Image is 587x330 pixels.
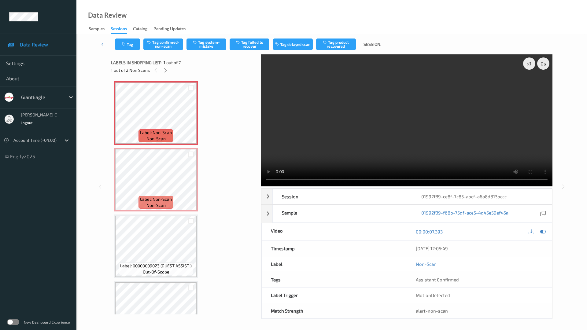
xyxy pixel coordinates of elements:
[416,245,543,251] div: [DATE] 12:05:49
[262,223,407,240] div: Video
[89,26,105,33] div: Samples
[416,261,437,267] a: Non-Scan
[88,12,127,18] div: Data Review
[262,241,407,256] div: Timestamp
[416,308,543,314] div: alert-non-scan
[537,57,549,70] div: 0 s
[262,303,407,318] div: Match Strength
[262,272,407,287] div: Tags
[140,196,172,202] span: Label: Non-Scan
[261,189,552,204] div: Session01992f39-ce8f-7c85-abcf-a6a8d813bccc
[111,60,161,66] span: Labels in shopping list:
[111,25,133,34] a: Sessions
[111,26,127,34] div: Sessions
[262,256,407,272] div: Label
[412,189,552,204] div: 01992f39-ce8f-7c85-abcf-a6a8d813bccc
[143,269,169,275] span: out-of-scope
[115,38,140,50] button: Tag
[140,130,172,136] span: Label: Non-Scan
[153,25,192,33] a: Pending Updates
[273,205,412,222] div: Sample
[316,38,356,50] button: Tag product recovered
[230,38,269,50] button: Tag failed to recover
[133,26,147,33] div: Catalog
[416,229,443,235] a: 00:00:07.393
[146,136,166,142] span: non-scan
[153,26,186,33] div: Pending Updates
[261,205,552,223] div: Sample01992f39-f68b-75df-ace5-4d45e59ef45a
[89,25,111,33] a: Samples
[120,263,192,269] span: Label: 00000009023 (GUEST ASSIST )
[262,288,407,303] div: Label Trigger
[273,189,412,204] div: Session
[273,38,313,50] button: Tag delayed scan
[421,210,508,218] a: 01992f39-f68b-75df-ace5-4d45e59ef45a
[143,38,183,50] button: Tag confirmed-non-scan
[364,41,381,47] span: Session:
[164,60,181,66] span: 1 out of 7
[133,25,153,33] a: Catalog
[186,38,226,50] button: Tag system-mistake
[407,288,552,303] div: MotionDetected
[523,57,535,70] div: x 1
[146,202,166,208] span: non-scan
[416,277,459,282] span: Assistant Confirmed
[111,66,257,74] div: 1 out of 2 Non Scans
